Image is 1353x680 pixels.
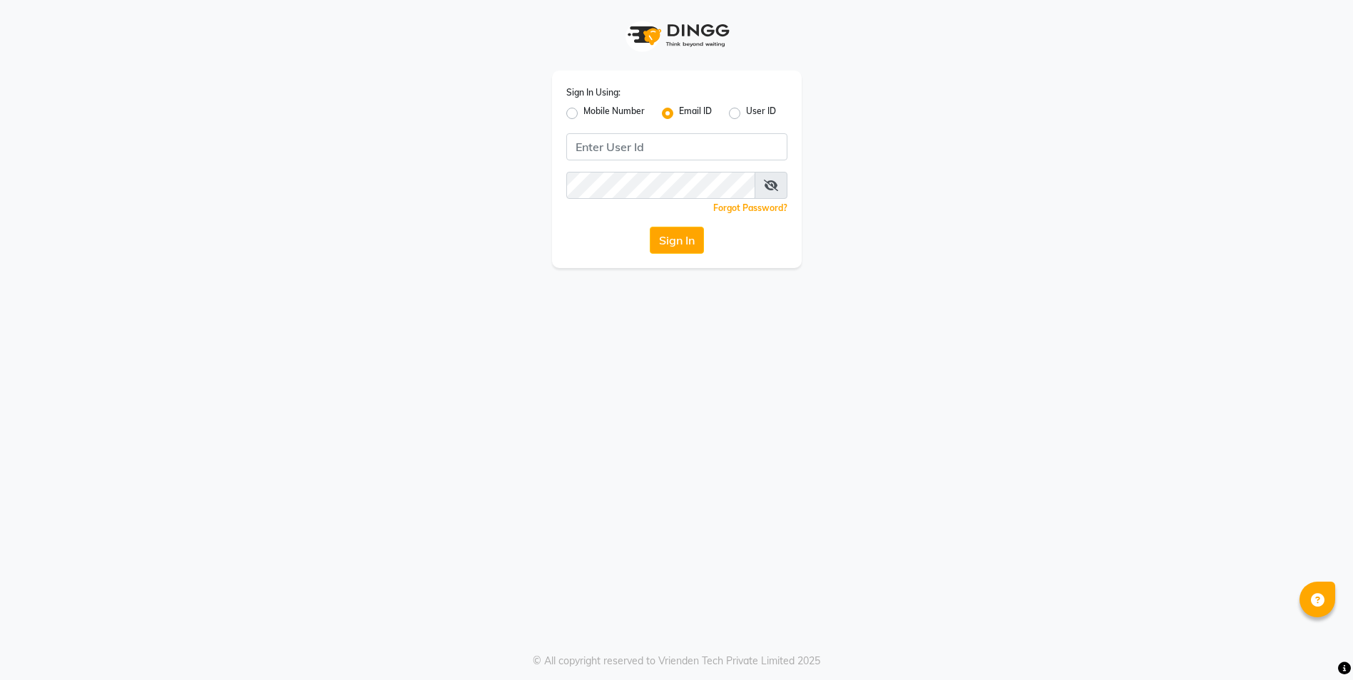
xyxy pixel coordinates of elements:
[1293,623,1339,666] iframe: chat widget
[713,202,787,213] a: Forgot Password?
[566,133,787,160] input: Username
[650,227,704,254] button: Sign In
[679,105,712,122] label: Email ID
[746,105,776,122] label: User ID
[620,14,734,56] img: logo1.svg
[583,105,645,122] label: Mobile Number
[566,86,621,99] label: Sign In Using:
[566,172,755,199] input: Username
